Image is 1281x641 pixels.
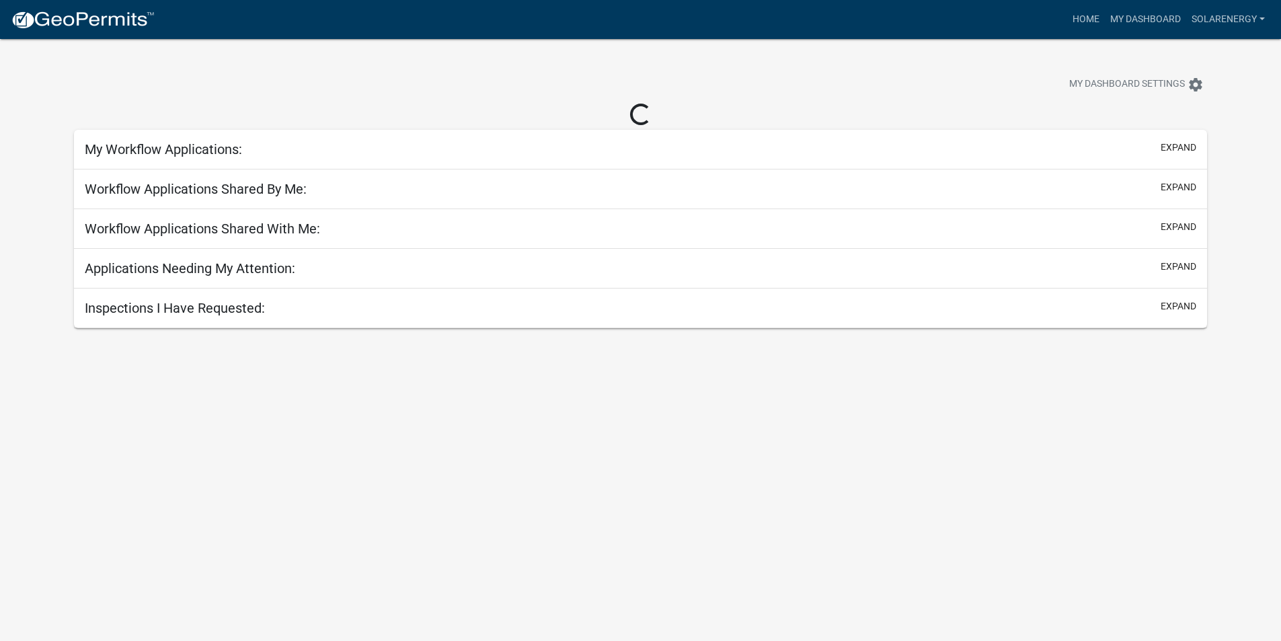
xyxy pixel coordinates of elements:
h5: Inspections I Have Requested: [85,300,265,316]
button: expand [1161,220,1196,234]
h5: Workflow Applications Shared By Me: [85,181,307,197]
a: My Dashboard [1105,7,1186,32]
button: expand [1161,299,1196,313]
i: settings [1188,77,1204,93]
button: My Dashboard Settingssettings [1058,71,1214,98]
h5: My Workflow Applications: [85,141,242,157]
button: expand [1161,141,1196,155]
h5: Applications Needing My Attention: [85,260,295,276]
a: SolarEnergy [1186,7,1270,32]
h5: Workflow Applications Shared With Me: [85,221,320,237]
button: expand [1161,260,1196,274]
a: Home [1067,7,1105,32]
span: My Dashboard Settings [1069,77,1185,93]
button: expand [1161,180,1196,194]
